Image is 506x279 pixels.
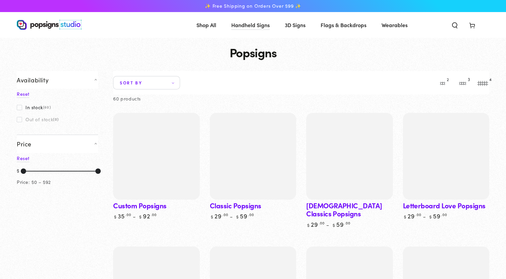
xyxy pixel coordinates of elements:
button: 3 [456,76,469,89]
span: Flags & Backdrops [321,20,366,30]
label: Out of stock [17,117,59,122]
a: 3D Signs [280,16,311,34]
summary: Sort by [113,76,180,89]
a: Wearables [376,16,413,34]
summary: Search our site [446,17,463,32]
a: Flags & Backdrops [316,16,371,34]
summary: Price [17,135,98,153]
span: (60) [43,105,51,109]
span: (0) [53,117,59,121]
summary: Availability [17,71,98,89]
a: Handheld Signs [226,16,275,34]
span: Wearables [382,20,408,30]
span: Availability [17,76,49,84]
span: 3D Signs [285,20,306,30]
a: Reset [17,155,29,162]
button: 2 [436,76,449,89]
span: Handheld Signs [231,20,270,30]
a: Reset [17,90,29,98]
span: Price [17,140,31,148]
div: $ [17,166,19,176]
span: Shop All [196,20,216,30]
a: Shop All [191,16,221,34]
h1: Popsigns [17,46,489,59]
p: 60 products [113,94,141,103]
span: ✨ Free Shipping on Orders Over $99 ✨ [205,3,301,9]
label: In stock [17,104,51,110]
div: Price: $0 – $92 [17,178,51,186]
